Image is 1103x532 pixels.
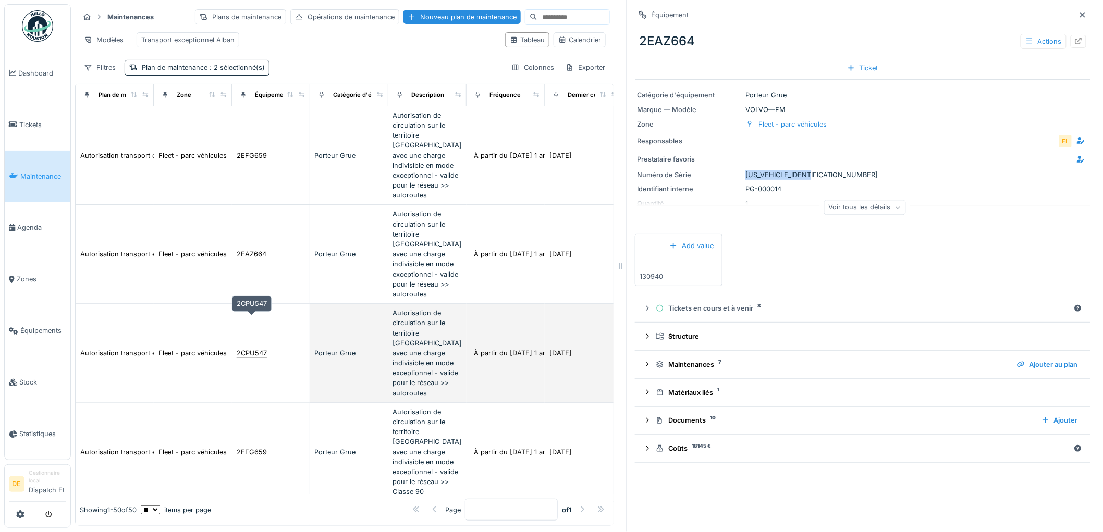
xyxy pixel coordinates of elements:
[18,68,66,78] span: Dashboard
[333,91,402,100] div: Catégorie d'équipement
[549,348,572,358] div: [DATE]
[237,348,267,358] div: 2CPU547
[158,447,227,457] div: Fleet - parc véhicules
[29,469,66,485] div: Gestionnaire local
[637,184,741,194] div: Identifiant interne
[141,35,235,45] div: Transport exceptionnel Alban
[237,447,267,457] div: 2EFG659
[656,360,1009,369] div: Maintenances
[79,60,120,75] div: Filtres
[1037,413,1082,427] div: Ajouter
[568,91,614,100] div: Dernier contrôle
[290,9,399,24] div: Opérations de maintenance
[637,105,741,115] div: Marque — Modèle
[393,308,462,398] div: Autorisation de circulation sur le territoire [GEOGRAPHIC_DATA] avec une charge indivisible en mo...
[5,408,70,460] a: Statistiques
[207,64,265,71] span: : 2 sélectionné(s)
[651,10,689,20] div: Équipement
[510,35,545,45] div: Tableau
[314,447,384,457] div: Porteur Grue
[637,90,1088,100] div: Porteur Grue
[237,249,266,259] div: 2EAZ664
[80,447,231,457] div: Autorisation transport exceptionnel - Classe 90
[20,171,66,181] span: Maintenance
[141,505,211,515] div: items per page
[637,90,741,100] div: Catégorie d'équipement
[5,202,70,254] a: Agenda
[656,443,1070,453] div: Coûts
[158,249,227,259] div: Fleet - parc véhicules
[474,447,615,457] div: À partir du [DATE] 1 an(s) après la date de...
[758,119,827,129] div: Fleet - parc véhicules
[237,151,267,160] div: 2EFG659
[9,476,24,492] li: DE
[558,35,601,45] div: Calendrier
[79,32,128,47] div: Modèles
[19,120,66,130] span: Tickets
[5,47,70,99] a: Dashboard
[314,348,384,358] div: Porteur Grue
[9,469,66,502] a: DE Gestionnaire localDispatch Et
[19,429,66,439] span: Statistiques
[22,10,53,42] img: Badge_color-CXgf-gQk.svg
[17,274,66,284] span: Zones
[474,249,615,259] div: À partir du [DATE] 1 an(s) après la date de...
[5,254,70,305] a: Zones
[158,151,227,160] div: Fleet - parc véhicules
[635,28,1090,55] div: 2EAZ664
[639,439,1086,458] summary: Coûts18145 €
[665,239,718,253] div: Add value
[80,348,235,358] div: Autorisation transport exceptionnel - Autoroutes
[158,348,227,358] div: Fleet - parc véhicules
[80,505,137,515] div: Showing 1 - 50 of 50
[656,415,1033,425] div: Documents
[80,249,235,259] div: Autorisation transport exceptionnel - Autoroutes
[1058,134,1073,149] div: FL
[1013,357,1082,372] div: Ajouter au plan
[639,327,1086,346] summary: Structure
[549,447,572,457] div: [DATE]
[5,356,70,408] a: Stock
[561,60,610,75] div: Exporter
[549,249,572,259] div: [DATE]
[1021,34,1067,49] div: Actions
[29,469,66,499] li: Dispatch Et
[639,411,1086,430] summary: Documents10Ajouter
[474,151,615,160] div: À partir du [DATE] 1 an(s) après la date de...
[656,331,1078,341] div: Structure
[637,170,1088,180] div: [US_VEHICLE_IDENTIFICATION_NUMBER]
[824,200,906,215] div: Voir tous les détails
[445,505,461,515] div: Page
[843,61,883,75] div: Ticket
[639,299,1086,318] summary: Tickets en cours et à venir8
[177,91,191,100] div: Zone
[5,151,70,202] a: Maintenance
[637,105,1088,115] div: VOLVO — FM
[637,184,1088,194] div: PG-000014
[314,151,384,160] div: Porteur Grue
[393,209,462,299] div: Autorisation de circulation sur le territoire [GEOGRAPHIC_DATA] avec une charge indivisible en mo...
[637,136,721,146] div: Responsables
[474,348,615,358] div: À partir du [DATE] 1 an(s) après la date de...
[403,10,521,24] div: Nouveau plan de maintenance
[20,326,66,336] span: Équipements
[195,9,286,24] div: Plans de maintenance
[5,99,70,151] a: Tickets
[411,91,444,100] div: Description
[5,305,70,356] a: Équipements
[393,110,462,201] div: Autorisation de circulation sur le territoire [GEOGRAPHIC_DATA] avec une charge indivisible en mo...
[562,505,572,515] strong: of 1
[103,12,158,22] strong: Maintenances
[637,119,741,129] div: Zone
[17,222,66,232] span: Agenda
[656,388,1078,398] div: Matériaux liés
[656,303,1070,313] div: Tickets en cours et à venir
[637,170,741,180] div: Numéro de Série
[314,249,384,259] div: Porteur Grue
[639,383,1086,402] summary: Matériaux liés1
[549,151,572,160] div: [DATE]
[489,91,521,100] div: Fréquence
[99,91,158,100] div: Plan de maintenance
[19,377,66,387] span: Stock
[255,91,289,100] div: Équipement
